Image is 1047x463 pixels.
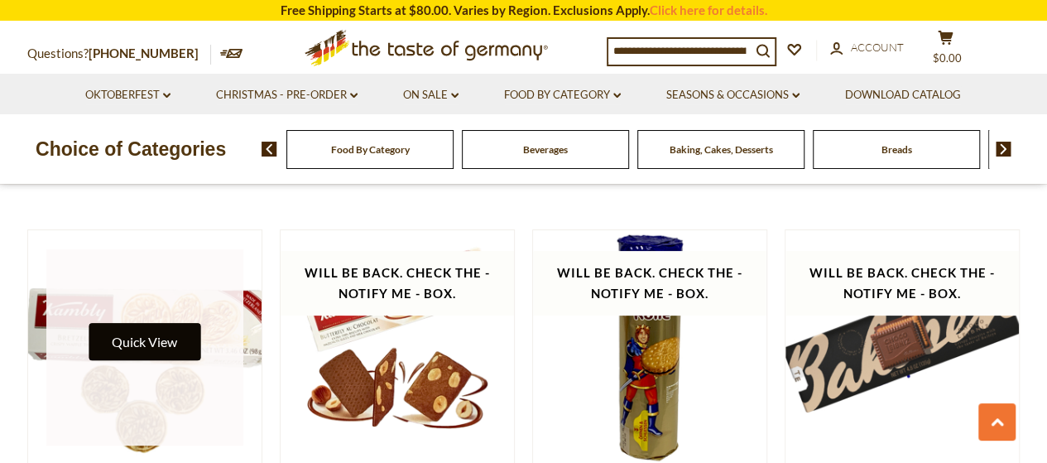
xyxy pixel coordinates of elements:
[89,46,199,60] a: [PHONE_NUMBER]
[262,142,277,157] img: previous arrow
[85,86,170,104] a: Oktoberfest
[881,143,912,156] a: Breads
[523,143,568,156] a: Beverages
[504,86,621,104] a: Food By Category
[851,41,904,54] span: Account
[670,143,773,156] a: Baking, Cakes, Desserts
[403,86,459,104] a: On Sale
[996,142,1011,157] img: next arrow
[89,323,200,360] button: Quick View
[921,30,971,71] button: $0.00
[666,86,800,104] a: Seasons & Occasions
[331,143,410,156] a: Food By Category
[933,51,962,65] span: $0.00
[216,86,358,104] a: Christmas - PRE-ORDER
[27,43,211,65] p: Questions?
[650,2,767,17] a: Click here for details.
[830,39,904,57] a: Account
[845,86,961,104] a: Download Catalog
